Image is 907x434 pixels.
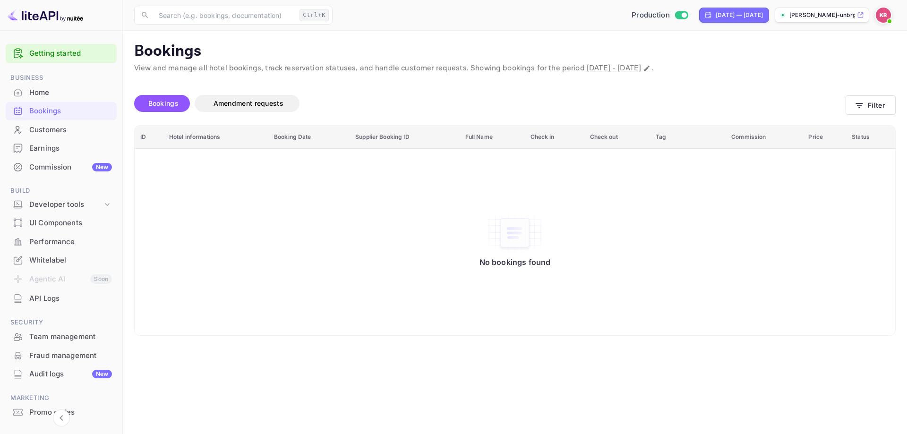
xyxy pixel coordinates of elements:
[632,10,670,21] span: Production
[6,102,117,119] a: Bookings
[587,63,641,73] span: [DATE] - [DATE]
[846,126,895,149] th: Status
[135,126,895,336] table: booking table
[803,126,846,149] th: Price
[6,328,117,346] div: Team management
[6,214,117,231] a: UI Components
[134,95,846,112] div: account-settings tabs
[6,139,117,157] a: Earnings
[6,84,117,102] div: Home
[6,84,117,101] a: Home
[6,328,117,345] a: Team management
[6,317,117,328] span: Security
[6,233,117,251] div: Performance
[8,8,83,23] img: LiteAPI logo
[29,106,112,117] div: Bookings
[846,95,896,115] button: Filter
[6,214,117,232] div: UI Components
[29,143,112,154] div: Earnings
[650,126,726,149] th: Tag
[214,99,283,107] span: Amendment requests
[29,48,112,59] a: Getting started
[148,99,179,107] span: Bookings
[268,126,350,149] th: Booking Date
[6,121,117,139] div: Customers
[29,255,112,266] div: Whitelabel
[29,407,112,418] div: Promo codes
[53,409,70,426] button: Collapse navigation
[525,126,584,149] th: Check in
[29,218,112,229] div: UI Components
[134,42,896,61] p: Bookings
[584,126,650,149] th: Check out
[92,163,112,171] div: New
[6,347,117,364] a: Fraud management
[29,87,112,98] div: Home
[460,126,525,149] th: Full Name
[6,158,117,177] div: CommissionNew
[479,257,551,267] p: No bookings found
[6,73,117,83] span: Business
[29,199,103,210] div: Developer tools
[6,289,117,307] a: API Logs
[487,213,543,253] img: No bookings found
[642,64,651,73] button: Change date range
[6,393,117,403] span: Marketing
[6,403,117,421] a: Promo codes
[6,233,117,250] a: Performance
[135,126,163,149] th: ID
[29,332,112,342] div: Team management
[92,370,112,378] div: New
[716,11,763,19] div: [DATE] — [DATE]
[134,63,896,74] p: View and manage all hotel bookings, track reservation statuses, and handle customer requests. Sho...
[6,347,117,365] div: Fraud management
[6,102,117,120] div: Bookings
[876,8,891,23] img: Kobus Roux
[628,10,692,21] div: Switch to Sandbox mode
[6,186,117,196] span: Build
[6,403,117,422] div: Promo codes
[29,162,112,173] div: Commission
[153,6,296,25] input: Search (e.g. bookings, documentation)
[29,237,112,247] div: Performance
[6,251,117,270] div: Whitelabel
[6,139,117,158] div: Earnings
[726,126,803,149] th: Commission
[6,365,117,383] a: Audit logsNew
[163,126,268,149] th: Hotel informations
[6,289,117,308] div: API Logs
[6,251,117,269] a: Whitelabel
[29,125,112,136] div: Customers
[29,350,112,361] div: Fraud management
[6,121,117,138] a: Customers
[6,196,117,213] div: Developer tools
[6,158,117,176] a: CommissionNew
[29,293,112,304] div: API Logs
[350,126,459,149] th: Supplier Booking ID
[6,44,117,63] div: Getting started
[299,9,329,21] div: Ctrl+K
[29,369,112,380] div: Audit logs
[789,11,855,19] p: [PERSON_NAME]-unbrg.[PERSON_NAME]...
